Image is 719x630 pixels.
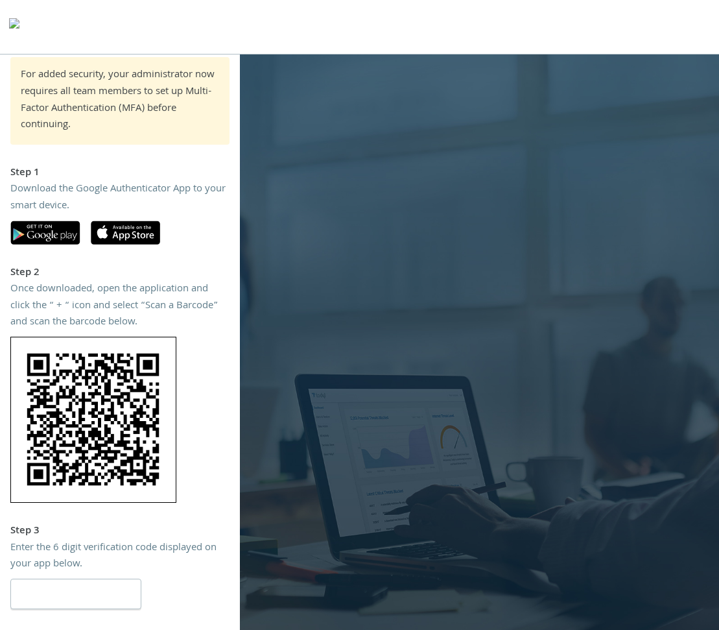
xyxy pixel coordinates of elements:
strong: Step 3 [10,523,40,540]
div: Once downloaded, open the application and click the “ + “ icon and select “Scan a Barcode” and sc... [10,282,230,332]
div: Enter the 6 digit verification code displayed on your app below. [10,540,230,574]
img: apple-app-store.svg [91,221,160,245]
div: For added security, your administrator now requires all team members to set up Multi-Factor Authe... [21,67,219,134]
img: todyl-logo-dark.svg [9,14,19,40]
img: google-play.svg [10,221,80,245]
strong: Step 2 [10,265,40,282]
div: Download the Google Authenticator App to your smart device. [10,182,230,215]
strong: Step 1 [10,165,40,182]
img: 6hguHYGihuxAAAAAElFTkSuQmCC [10,337,176,503]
